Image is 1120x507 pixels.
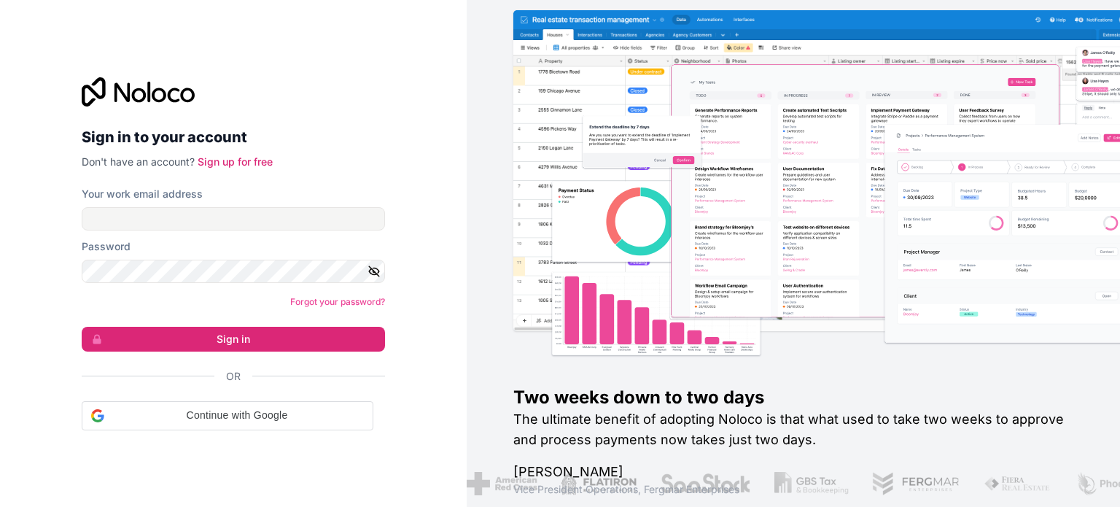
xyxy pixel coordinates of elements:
a: Sign up for free [198,155,273,168]
span: Continue with Google [110,408,364,423]
div: Continue with Google [82,401,373,430]
label: Password [82,239,131,254]
input: Password [82,260,385,283]
label: Your work email address [82,187,203,201]
span: Or [226,369,241,384]
input: Email address [82,207,385,231]
h2: Sign in to your account [82,124,385,150]
h1: Vice President Operations , Fergmar Enterprises [513,482,1073,497]
h2: The ultimate benefit of adopting Noloco is that what used to take two weeks to approve and proces... [513,409,1073,450]
img: /assets/american-red-cross-BAupjrZR.png [467,472,537,495]
h1: [PERSON_NAME] [513,462,1073,482]
span: Don't have an account? [82,155,195,168]
button: Sign in [82,327,385,352]
a: Forgot your password? [290,296,385,307]
h1: Two weeks down to two days [513,386,1073,409]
